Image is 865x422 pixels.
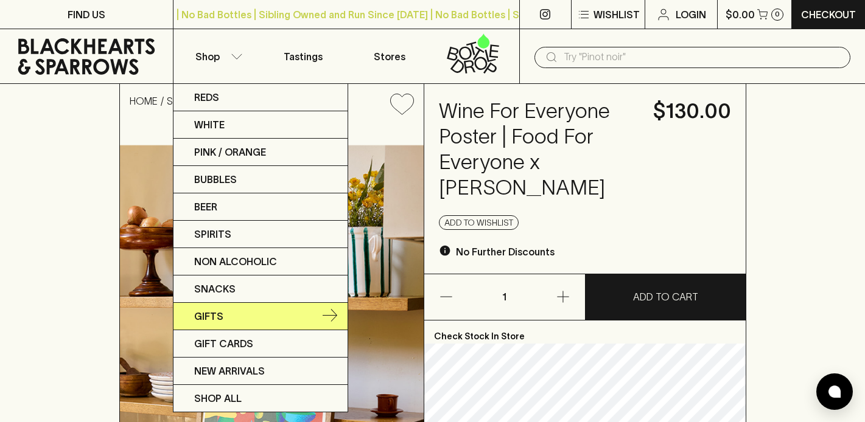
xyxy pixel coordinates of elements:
[194,336,253,351] p: Gift Cards
[194,282,236,296] p: Snacks
[194,117,225,132] p: White
[173,84,348,111] a: Reds
[194,254,277,269] p: Non Alcoholic
[173,248,348,275] a: Non Alcoholic
[828,386,841,398] img: bubble-icon
[173,385,348,412] a: SHOP ALL
[173,193,348,221] a: Beer
[194,172,237,187] p: Bubbles
[173,275,348,303] a: Snacks
[173,166,348,193] a: Bubbles
[173,303,348,330] a: Gifts
[194,199,217,214] p: Beer
[173,111,348,139] a: White
[173,358,348,385] a: New Arrivals
[194,309,223,323] p: Gifts
[194,391,242,406] p: SHOP ALL
[194,364,265,378] p: New Arrivals
[194,90,219,105] p: Reds
[173,139,348,166] a: Pink / Orange
[194,227,231,241] p: Spirits
[173,221,348,248] a: Spirits
[173,330,348,358] a: Gift Cards
[194,145,266,159] p: Pink / Orange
